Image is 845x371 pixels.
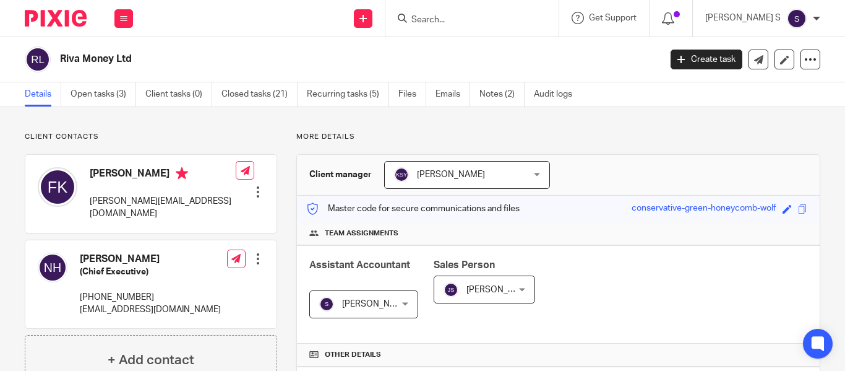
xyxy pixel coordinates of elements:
h4: [PERSON_NAME] [80,253,221,266]
p: [EMAIL_ADDRESS][DOMAIN_NAME] [80,303,221,316]
span: Sales Person [434,260,495,270]
span: [PERSON_NAME] [417,170,485,179]
span: [PERSON_NAME] S [342,300,418,308]
p: [PERSON_NAME] S [705,12,781,24]
img: svg%3E [38,167,77,207]
a: Recurring tasks (5) [307,82,389,107]
h2: Riva Money Ltd [60,53,534,66]
p: [PHONE_NUMBER] [80,291,221,303]
img: svg%3E [38,253,67,282]
span: Other details [325,350,381,360]
h5: (Chief Executive) [80,266,221,278]
a: Emails [435,82,470,107]
h4: [PERSON_NAME] [90,167,236,183]
span: Get Support [589,14,637,22]
a: Create task [671,50,742,69]
a: Audit logs [534,82,581,107]
img: svg%3E [319,297,334,312]
div: conservative-green-honeycomb-wolf [632,202,776,216]
h3: Client manager [309,168,372,181]
a: Closed tasks (21) [221,82,298,107]
p: Master code for secure communications and files [306,203,520,215]
p: More details [296,132,820,142]
span: Team assignments [325,229,398,238]
a: Details [25,82,61,107]
h4: + Add contact [108,351,194,370]
p: Client contacts [25,132,277,142]
a: Files [398,82,426,107]
a: Notes (2) [479,82,525,107]
img: svg%3E [394,167,409,182]
i: Primary [176,167,188,180]
a: Open tasks (3) [71,82,136,107]
span: [PERSON_NAME] [466,286,534,294]
a: Client tasks (0) [145,82,212,107]
img: svg%3E [25,46,51,72]
span: Assistant Accountant [309,260,410,270]
img: Pixie [25,10,87,27]
p: [PERSON_NAME][EMAIL_ADDRESS][DOMAIN_NAME] [90,195,236,220]
img: svg%3E [787,9,807,28]
input: Search [410,15,521,26]
img: svg%3E [444,282,458,297]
